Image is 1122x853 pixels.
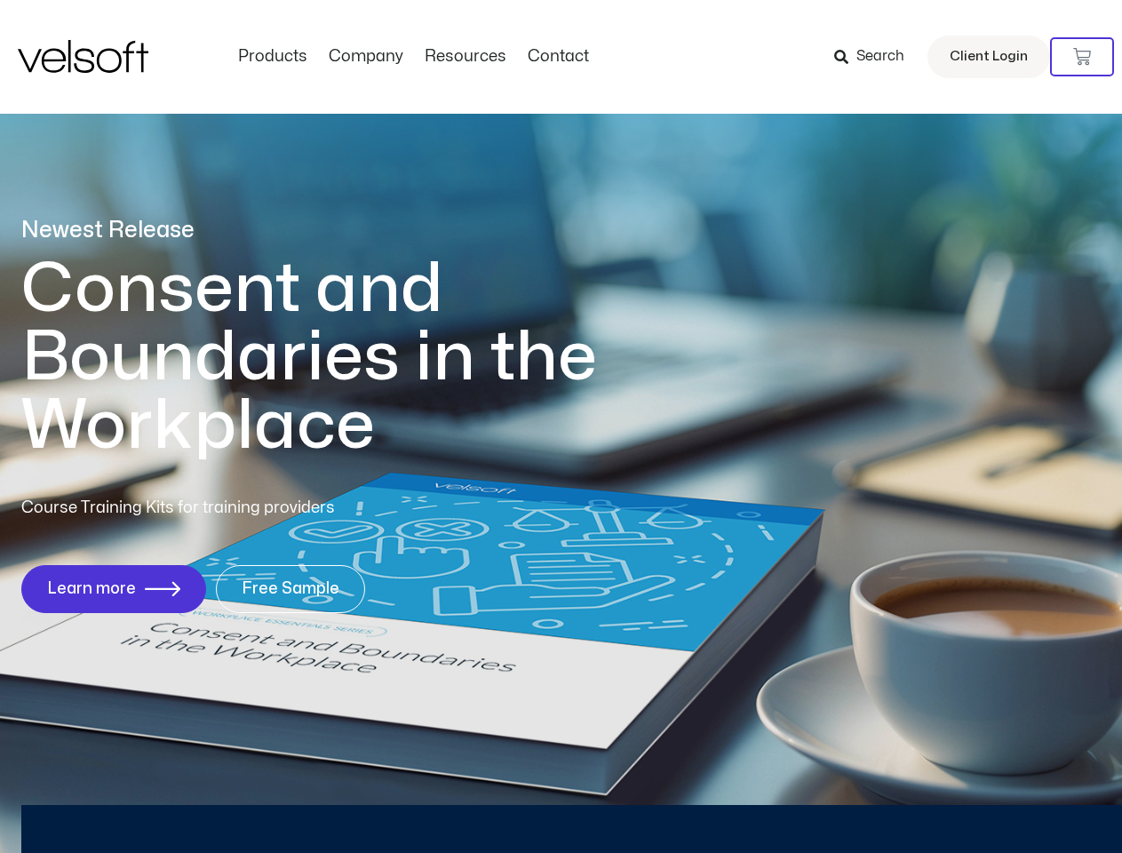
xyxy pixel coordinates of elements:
[227,47,318,67] a: ProductsMenu Toggle
[242,580,339,598] span: Free Sample
[927,36,1050,78] a: Client Login
[47,580,136,598] span: Learn more
[414,47,517,67] a: ResourcesMenu Toggle
[21,215,670,246] p: Newest Release
[21,255,670,460] h1: Consent and Boundaries in the Workplace
[21,496,464,521] p: Course Training Kits for training providers
[216,565,365,613] a: Free Sample
[18,40,148,73] img: Velsoft Training Materials
[318,47,414,67] a: CompanyMenu Toggle
[950,45,1028,68] span: Client Login
[834,42,917,72] a: Search
[856,45,904,68] span: Search
[517,47,600,67] a: ContactMenu Toggle
[21,565,206,613] a: Learn more
[227,47,600,67] nav: Menu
